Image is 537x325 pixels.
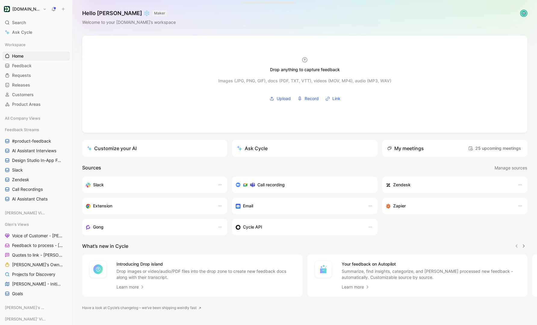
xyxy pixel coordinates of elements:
div: Workspace [2,40,70,49]
span: All Company Views [5,115,40,121]
span: [PERSON_NAME]'s Owned Projects [12,262,63,268]
span: [PERSON_NAME] Views [5,210,46,216]
a: Product Areas [2,100,70,109]
a: [PERSON_NAME]'s Owned Projects [2,260,70,269]
button: Ask Cycle [232,140,377,157]
button: Upload [267,94,293,103]
h3: Call recording [257,181,285,188]
button: 25 upcoming meetings [467,144,523,153]
span: Ask Cycle [12,29,32,36]
span: Requests [12,72,31,78]
div: Capture feedback from anywhere on the web [86,202,212,210]
a: Learn more [342,283,370,291]
div: Record & transcribe meetings from Zoom, Meet & Teams. [236,181,369,188]
a: Feedback to process - [PERSON_NAME] [2,241,70,250]
span: Customers [12,92,34,98]
h3: Email [243,202,253,210]
img: Customer.io [4,6,10,12]
span: Slack [12,167,23,173]
span: Zendesk [12,177,29,183]
div: Capture feedback from thousands of sources with Zapier (survey results, recordings, sheets, etc). [386,202,512,210]
span: Link [332,95,340,102]
div: My meetings [387,145,424,152]
span: Feedback [12,63,32,69]
a: Slack [2,166,70,175]
h3: Zapier [393,202,406,210]
a: Goals [2,289,70,298]
div: Capture feedback from your incoming calls [86,223,212,231]
div: Glen's Views [2,220,70,229]
span: Product Areas [12,101,41,107]
span: AI Assistant Chats [12,196,48,202]
div: Feedback Streams [2,125,70,134]
h1: Hello [PERSON_NAME] ❄️ [82,10,176,17]
button: Manage sources [494,164,527,172]
div: [PERSON_NAME]'s Views [2,303,70,314]
span: Workspace [5,42,26,48]
div: Sync your customers, send feedback and get updates in Slack [86,181,212,188]
button: MAKER [152,10,167,16]
img: avatar [521,10,527,16]
div: Ask Cycle [237,145,268,152]
button: Record [295,94,321,103]
a: Learn more [116,283,145,291]
span: #product-feedback [12,138,51,144]
span: Feedback Streams [5,127,39,133]
h2: Sources [82,164,101,172]
span: Glen's Views [5,221,29,227]
a: Requests [2,71,70,80]
div: [PERSON_NAME]' Views [2,314,70,323]
h3: Gong [93,223,104,231]
div: Welcome to your [DOMAIN_NAME]’s workspace [82,19,176,26]
span: Goals [12,291,23,297]
h3: Cycle API [243,223,262,231]
div: Drop anything to capture feedback [270,66,340,73]
a: Ask Cycle [2,28,70,37]
div: [PERSON_NAME] Views [2,208,70,219]
a: Customize your AI [82,140,227,157]
span: Search [12,19,26,26]
a: AI Assistant Interviews [2,146,70,155]
h3: Extension [93,202,112,210]
span: [PERSON_NAME]'s Views [5,304,46,311]
span: Manage sources [495,164,527,172]
a: Customers [2,90,70,99]
div: All Company Views [2,114,70,123]
a: Feedback [2,61,70,70]
span: Upload [277,95,291,102]
a: Home [2,52,70,61]
div: Search [2,18,70,27]
div: [PERSON_NAME] Views [2,208,70,217]
div: Images (JPG, PNG, GIF), docs (PDF, TXT, VTT), videos (MOV, MP4), audio (MP3, WAV) [218,77,391,84]
div: Sync customers & send feedback from custom sources. Get inspired by our favorite use case [236,223,362,231]
a: Design Studio In-App Feedback [2,156,70,165]
span: AI Assistant Interviews [12,148,56,154]
div: Forward emails to your feedback inbox [236,202,362,210]
h4: Introducing Drop island [116,260,295,268]
span: Projects for Discovery [12,271,55,277]
div: Glen's ViewsVoice of Customer - [PERSON_NAME]Feedback to process - [PERSON_NAME]Quotes to link - ... [2,220,70,298]
a: Quotes to link - [PERSON_NAME] [2,251,70,260]
span: [PERSON_NAME]' Views [5,316,46,322]
div: Sync customers and create docs [386,181,512,188]
button: Customer.io[DOMAIN_NAME] [2,5,48,13]
div: Feedback Streams#product-feedbackAI Assistant InterviewsDesign Studio In-App FeedbackSlackZendesk... [2,125,70,204]
button: Link [323,94,343,103]
a: [PERSON_NAME] - Initiatives [2,279,70,289]
span: Releases [12,82,30,88]
span: Design Studio In-App Feedback [12,157,63,163]
span: Feedback to process - [PERSON_NAME] [12,242,64,248]
span: Voice of Customer - [PERSON_NAME] [12,233,63,239]
a: Releases [2,80,70,90]
div: All Company Views [2,114,70,125]
h3: Slack [93,181,104,188]
a: #product-feedback [2,137,70,146]
span: 25 upcoming meetings [468,145,521,152]
a: Call Recordings [2,185,70,194]
span: Call Recordings [12,186,43,192]
div: Customize your AI [87,145,137,152]
span: [PERSON_NAME] - Initiatives [12,281,62,287]
a: Projects for Discovery [2,270,70,279]
p: Drop images or video/audio/PDF files into the drop zone to create new feedback docs along with th... [116,268,295,280]
h3: Zendesk [393,181,411,188]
